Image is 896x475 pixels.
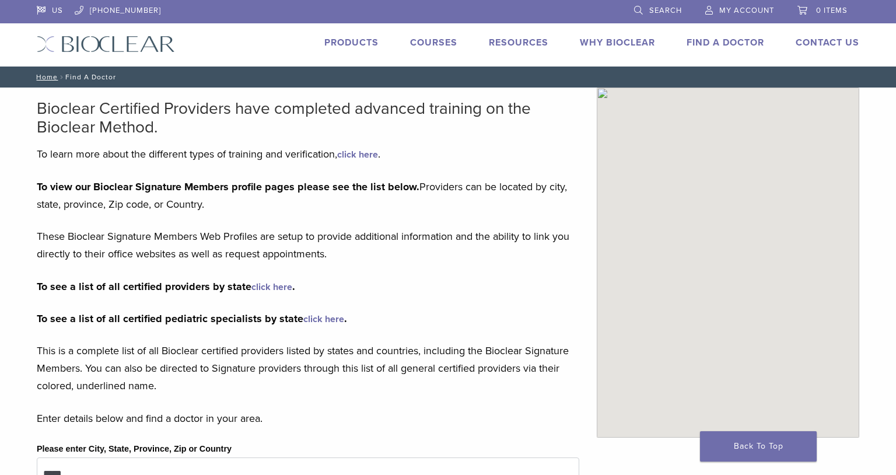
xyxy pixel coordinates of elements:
[37,342,579,394] p: This is a complete list of all Bioclear certified providers listed by states and countries, inclu...
[489,37,548,48] a: Resources
[37,36,175,53] img: Bioclear
[37,443,232,456] label: Please enter City, State, Province, Zip or Country
[251,281,292,293] a: click here
[580,37,655,48] a: Why Bioclear
[796,37,859,48] a: Contact Us
[687,37,764,48] a: Find A Doctor
[37,180,419,193] strong: To view our Bioclear Signature Members profile pages please see the list below.
[37,280,295,293] strong: To see a list of all certified providers by state .
[28,67,868,88] nav: Find A Doctor
[37,410,579,427] p: Enter details below and find a doctor in your area.
[37,178,579,213] p: Providers can be located by city, state, province, Zip code, or Country.
[37,228,579,263] p: These Bioclear Signature Members Web Profiles are setup to provide additional information and the...
[58,74,65,80] span: /
[303,313,344,325] a: click here
[33,73,58,81] a: Home
[719,6,774,15] span: My Account
[324,37,379,48] a: Products
[816,6,848,15] span: 0 items
[337,149,378,160] a: click here
[37,312,347,325] strong: To see a list of all certified pediatric specialists by state .
[649,6,682,15] span: Search
[37,145,579,163] p: To learn more about the different types of training and verification, .
[37,99,579,137] h2: Bioclear Certified Providers have completed advanced training on the Bioclear Method.
[700,431,817,462] a: Back To Top
[410,37,457,48] a: Courses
